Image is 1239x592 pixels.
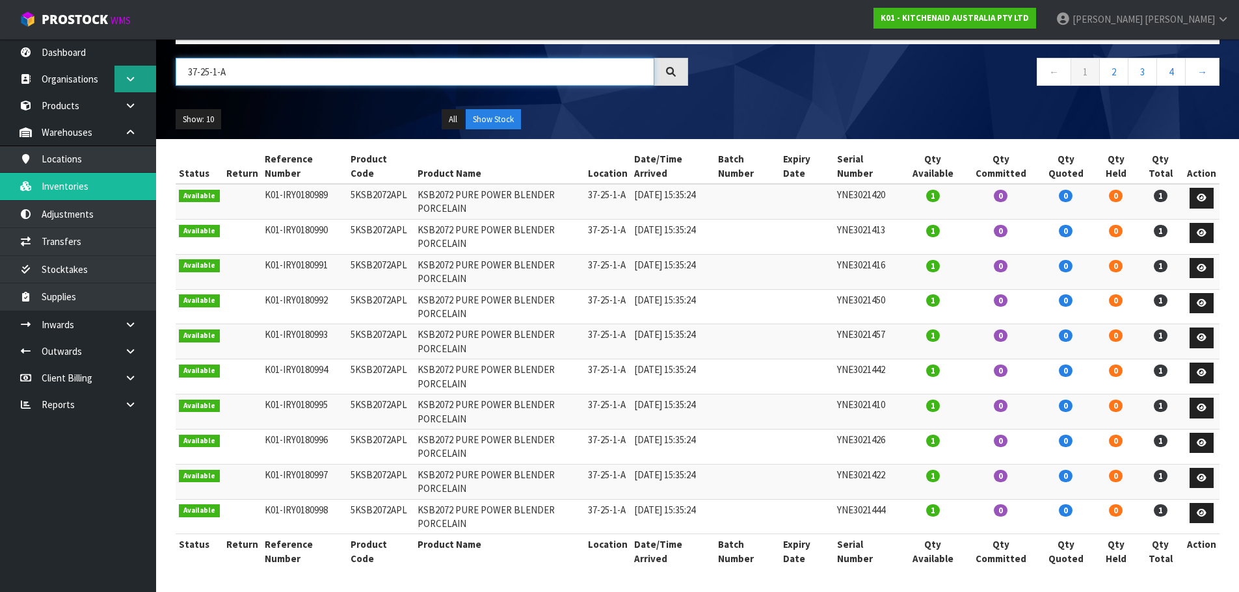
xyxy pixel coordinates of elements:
[585,464,631,499] td: 37-25-1-A
[1109,190,1123,202] span: 0
[347,184,415,219] td: 5KSB2072APL
[466,109,521,130] button: Show Stock
[926,470,940,482] span: 1
[834,394,901,430] td: YNE3021410
[1037,149,1095,184] th: Qty Quoted
[414,464,585,499] td: KSB2072 PURE POWER BLENDER PORCELAIN
[631,184,715,219] td: [DATE] 15:35:24
[223,534,261,569] th: Return
[834,324,901,359] td: YNE3021457
[347,219,415,254] td: 5KSB2072APL
[585,499,631,534] td: 37-25-1-A
[1059,504,1072,517] span: 0
[585,394,631,430] td: 37-25-1-A
[42,11,108,28] span: ProStock
[442,109,464,130] button: All
[347,464,415,499] td: 5KSB2072APL
[585,184,631,219] td: 37-25-1-A
[414,219,585,254] td: KSB2072 PURE POWER BLENDER PORCELAIN
[881,12,1029,23] strong: K01 - KITCHENAID AUSTRALIA PTY LTD
[1059,190,1072,202] span: 0
[834,499,901,534] td: YNE3021444
[585,534,631,569] th: Location
[1095,534,1138,569] th: Qty Held
[715,149,780,184] th: Batch Number
[926,190,940,202] span: 1
[261,359,347,394] td: K01-IRY0180994
[176,58,654,86] input: Search inventories
[585,149,631,184] th: Location
[994,190,1007,202] span: 0
[1095,149,1138,184] th: Qty Held
[179,259,220,272] span: Available
[347,149,415,184] th: Product Code
[926,225,940,237] span: 1
[414,359,585,394] td: KSB2072 PURE POWER BLENDER PORCELAIN
[347,359,415,394] td: 5KSB2072APL
[1109,435,1123,447] span: 0
[834,464,901,499] td: YNE3021422
[347,534,415,569] th: Product Code
[261,254,347,289] td: K01-IRY0180991
[414,289,585,324] td: KSB2072 PURE POWER BLENDER PORCELAIN
[261,219,347,254] td: K01-IRY0180990
[1071,58,1100,86] a: 1
[585,359,631,394] td: 37-25-1-A
[261,429,347,464] td: K01-IRY0180996
[994,504,1007,517] span: 0
[994,435,1007,447] span: 0
[1154,435,1167,447] span: 1
[347,324,415,359] td: 5KSB2072APL
[261,464,347,499] td: K01-IRY0180997
[926,365,940,377] span: 1
[631,359,715,394] td: [DATE] 15:35:24
[994,329,1007,342] span: 0
[1099,58,1128,86] a: 2
[347,254,415,289] td: 5KSB2072APL
[834,289,901,324] td: YNE3021450
[176,534,223,569] th: Status
[179,504,220,517] span: Available
[1109,329,1123,342] span: 0
[261,394,347,430] td: K01-IRY0180995
[631,219,715,254] td: [DATE] 15:35:24
[1154,260,1167,272] span: 1
[926,260,940,272] span: 1
[926,329,940,342] span: 1
[1109,365,1123,377] span: 0
[834,149,901,184] th: Serial Number
[414,324,585,359] td: KSB2072 PURE POWER BLENDER PORCELAIN
[631,289,715,324] td: [DATE] 15:35:24
[347,429,415,464] td: 5KSB2072APL
[631,499,715,534] td: [DATE] 15:35:24
[223,149,261,184] th: Return
[994,365,1007,377] span: 0
[261,289,347,324] td: K01-IRY0180992
[1154,225,1167,237] span: 1
[834,254,901,289] td: YNE3021416
[1154,400,1167,412] span: 1
[1138,534,1184,569] th: Qty Total
[261,534,347,569] th: Reference Number
[111,14,131,27] small: WMS
[901,534,965,569] th: Qty Available
[347,289,415,324] td: 5KSB2072APL
[631,324,715,359] td: [DATE] 15:35:24
[1109,260,1123,272] span: 0
[1059,294,1072,307] span: 0
[715,534,780,569] th: Batch Number
[1059,400,1072,412] span: 0
[834,184,901,219] td: YNE3021420
[1185,58,1219,86] a: →
[901,149,965,184] th: Qty Available
[179,329,220,342] span: Available
[994,225,1007,237] span: 0
[994,470,1007,482] span: 0
[414,429,585,464] td: KSB2072 PURE POWER BLENDER PORCELAIN
[1154,294,1167,307] span: 1
[1109,225,1123,237] span: 0
[965,534,1037,569] th: Qty Committed
[1109,504,1123,517] span: 0
[585,289,631,324] td: 37-25-1-A
[631,149,715,184] th: Date/Time Arrived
